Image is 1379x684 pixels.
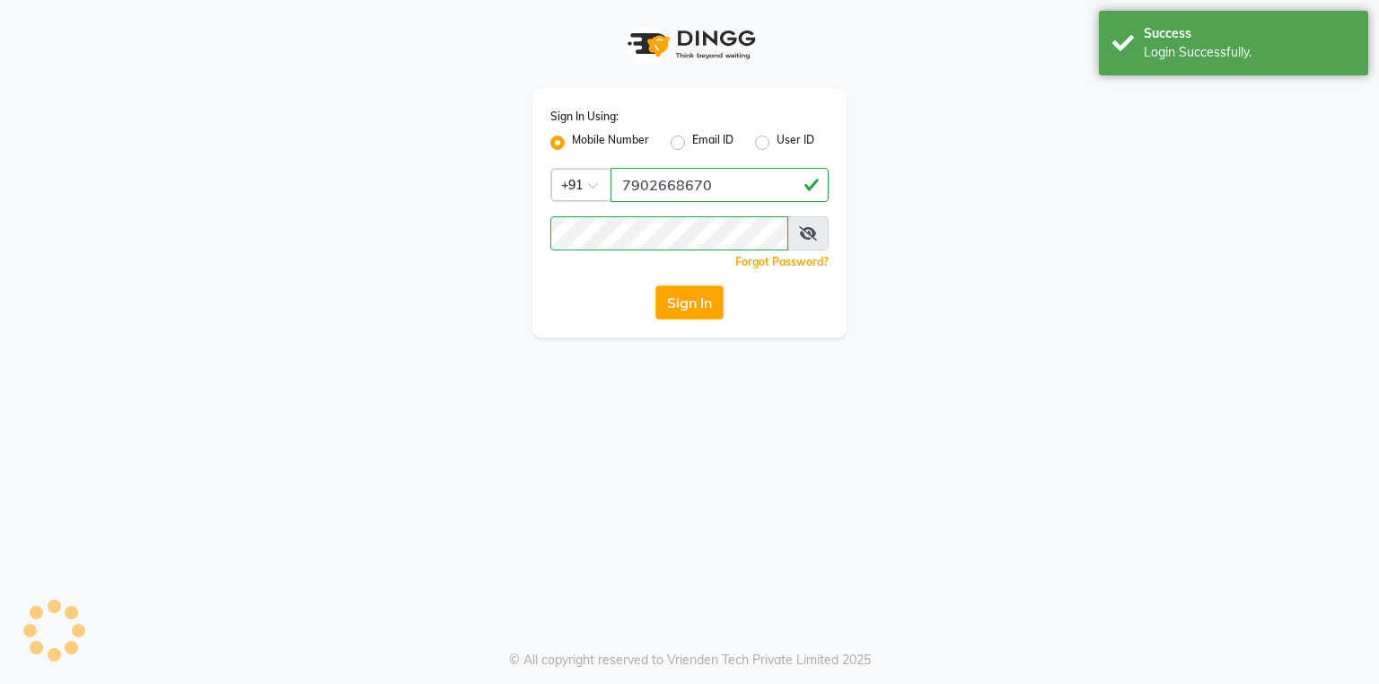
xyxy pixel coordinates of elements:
label: User ID [777,132,814,153]
label: Sign In Using: [550,109,619,125]
a: Forgot Password? [735,255,829,268]
input: Username [550,216,788,250]
div: Success [1144,24,1355,43]
label: Mobile Number [572,132,649,153]
button: Sign In [655,285,724,320]
img: logo1.svg [618,18,761,71]
input: Username [610,168,829,202]
label: Email ID [692,132,733,153]
div: Login Successfully. [1144,43,1355,62]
